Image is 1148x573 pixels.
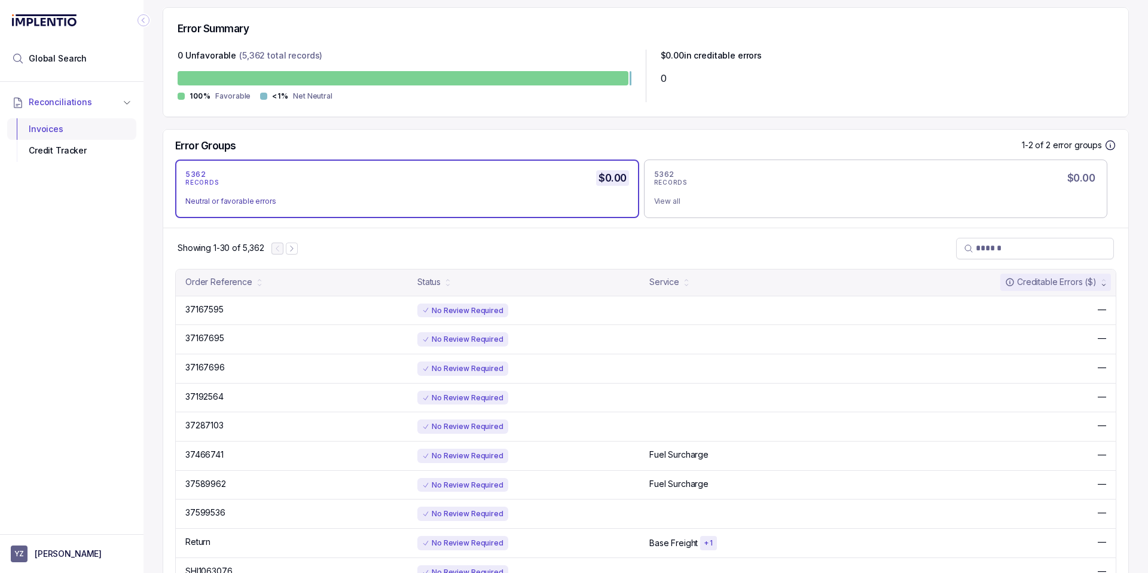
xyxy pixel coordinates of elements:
[417,361,508,376] div: No Review Required
[417,536,508,550] div: No Review Required
[239,50,322,64] p: (5,362 total records)
[185,195,619,207] div: Neutral or favorable errors
[417,449,508,463] div: No Review Required
[1098,478,1106,490] p: —
[185,391,224,403] p: 37192564
[178,22,249,35] h5: Error Summary
[654,170,674,179] p: 5362
[417,419,508,434] div: No Review Required
[1098,361,1106,373] p: —
[185,507,225,519] p: 37599536
[35,548,102,560] p: [PERSON_NAME]
[185,170,206,179] p: 5362
[178,242,264,254] div: Remaining page entries
[17,118,127,140] div: Invoices
[190,91,210,101] p: 100%
[596,170,628,186] h5: $0.00
[11,546,133,562] button: User initials[PERSON_NAME]
[661,71,1115,85] div: 0
[293,90,332,102] p: Net Neutral
[654,195,1088,207] div: View all
[417,332,508,347] div: No Review Required
[704,538,713,548] p: + 1
[1098,536,1106,548] p: —
[1098,449,1106,461] p: —
[185,276,252,288] div: Order Reference
[417,391,508,405] div: No Review Required
[7,89,136,115] button: Reconciliations
[417,478,508,492] div: No Review Required
[185,179,219,186] p: RECORDS
[1098,419,1106,431] p: —
[654,179,688,186] p: RECORDS
[29,53,87,65] span: Global Search
[649,537,698,549] p: Base Freight
[1098,391,1106,403] p: —
[417,507,508,521] div: No Review Required
[178,50,236,64] p: 0 Unfavorable
[1098,332,1106,344] p: —
[17,140,127,161] div: Credit Tracker
[185,536,210,548] p: Return
[185,449,224,461] p: 37466741
[7,116,136,164] div: Reconciliations
[11,546,28,562] span: User initials
[272,91,288,101] p: <1%
[1053,139,1102,151] p: error groups
[185,419,224,431] p: 37287103
[1005,276,1097,288] div: Creditable Errors ($)
[29,96,92,108] span: Reconciliations
[178,242,264,254] p: Showing 1-30 of 5,362
[661,50,762,64] p: $ 0.00 in creditable errors
[185,361,225,373] p: 37167696
[286,243,298,255] button: Next Page
[175,139,236,152] h5: Error Groups
[1022,139,1053,151] p: 1-2 of 2
[417,304,508,318] div: No Review Required
[1065,170,1097,186] h5: $0.00
[1098,304,1106,315] p: —
[185,332,224,344] p: 37167695
[185,304,224,315] p: 37167595
[185,478,226,490] p: 37589962
[136,13,151,27] div: Collapse Icon
[649,478,709,490] p: Fuel Surcharge
[215,90,251,102] p: Favorable
[417,276,441,288] div: Status
[1098,507,1106,519] p: —
[649,276,679,288] div: Service
[649,449,709,461] p: Fuel Surcharge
